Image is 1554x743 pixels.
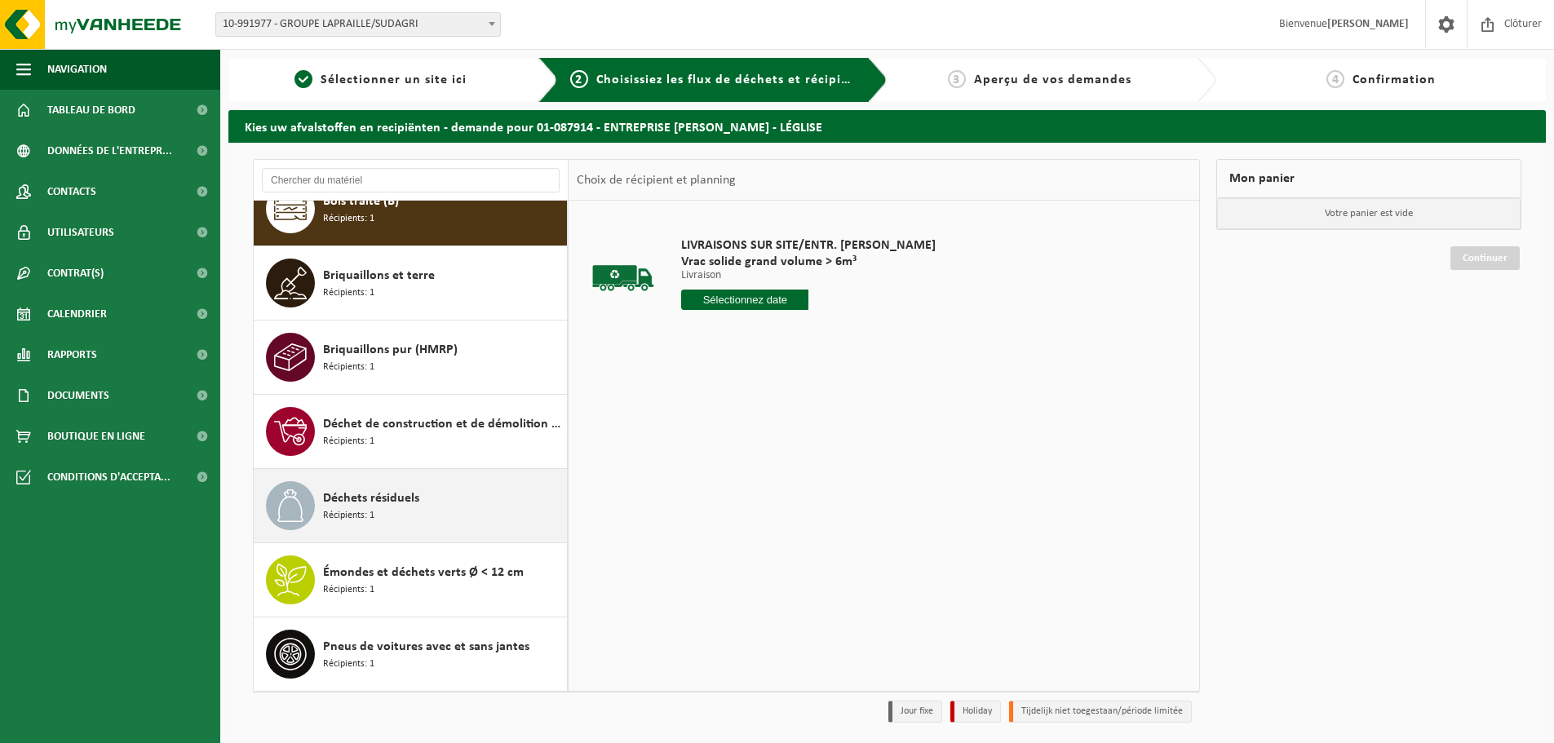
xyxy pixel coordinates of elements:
span: 2 [570,70,588,88]
span: Utilisateurs [47,212,114,253]
span: 1 [294,70,312,88]
span: Calendrier [47,294,107,334]
span: Rapports [47,334,97,375]
strong: [PERSON_NAME] [1327,18,1409,30]
button: Pneus de voitures avec et sans jantes Récipients: 1 [254,617,568,691]
input: Chercher du matériel [262,168,560,192]
button: Briquaillons et terre Récipients: 1 [254,246,568,321]
span: Choisissiez les flux de déchets et récipients [596,73,868,86]
span: Conditions d'accepta... [47,457,170,498]
span: Déchet de construction et de démolition mélangé (inerte et non inerte) [323,414,563,434]
span: Navigation [47,49,107,90]
span: 4 [1326,70,1344,88]
h2: Kies uw afvalstoffen en recipiënten - demande pour 01-087914 - ENTREPRISE [PERSON_NAME] - LÉGLISE [228,110,1546,142]
span: Émondes et déchets verts Ø < 12 cm [323,563,524,582]
span: 3 [948,70,966,88]
a: Continuer [1450,246,1520,270]
span: Contacts [47,171,96,212]
span: Sélectionner un site ici [321,73,467,86]
span: Briquaillons et terre [323,266,435,285]
span: Vrac solide grand volume > 6m³ [681,254,936,270]
button: Émondes et déchets verts Ø < 12 cm Récipients: 1 [254,543,568,617]
span: Bois traité (B) [323,192,399,211]
button: Déchets résiduels Récipients: 1 [254,469,568,543]
li: Jour fixe [888,701,942,723]
span: Contrat(s) [47,253,104,294]
span: 10-991977 - GROUPE LAPRAILLE/SUDAGRI [216,13,500,36]
input: Sélectionnez date [681,290,808,310]
span: Briquaillons pur (HMRP) [323,340,458,360]
p: Livraison [681,270,936,281]
span: 10-991977 - GROUPE LAPRAILLE/SUDAGRI [215,12,501,37]
div: Mon panier [1216,159,1521,198]
span: Déchets résiduels [323,489,419,508]
span: Récipients: 1 [323,582,374,598]
li: Tijdelijk niet toegestaan/période limitée [1009,701,1192,723]
span: Aperçu de vos demandes [974,73,1131,86]
button: Bois traité (B) Récipients: 1 [254,172,568,246]
span: Pneus de voitures avec et sans jantes [323,637,529,657]
span: LIVRAISONS SUR SITE/ENTR. [PERSON_NAME] [681,237,936,254]
span: Récipients: 1 [323,360,374,375]
span: Récipients: 1 [323,508,374,524]
span: Documents [47,375,109,416]
a: 1Sélectionner un site ici [237,70,525,90]
span: Récipients: 1 [323,434,374,449]
span: Récipients: 1 [323,211,374,227]
span: Boutique en ligne [47,416,145,457]
span: Récipients: 1 [323,285,374,301]
span: Récipients: 1 [323,657,374,672]
button: Déchet de construction et de démolition mélangé (inerte et non inerte) Récipients: 1 [254,395,568,469]
span: Confirmation [1353,73,1436,86]
span: Données de l'entrepr... [47,130,172,171]
p: Votre panier est vide [1217,198,1521,229]
span: Tableau de bord [47,90,135,130]
div: Choix de récipient et planning [569,160,744,201]
li: Holiday [950,701,1001,723]
button: Briquaillons pur (HMRP) Récipients: 1 [254,321,568,395]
